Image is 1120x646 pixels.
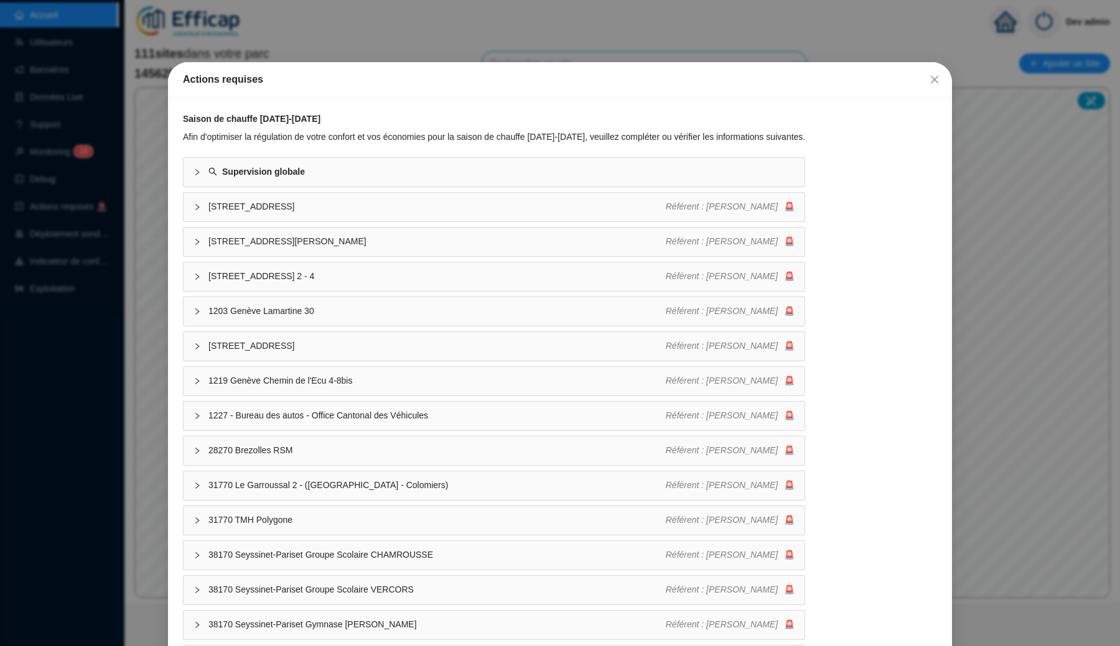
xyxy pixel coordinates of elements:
[194,308,201,315] span: collapsed
[184,262,805,291] div: [STREET_ADDRESS] 2 - 4Référent : [PERSON_NAME]🚨
[666,270,795,283] div: 🚨
[222,167,305,177] strong: Supervision globale
[184,576,805,604] div: 38170 Seyssinet-Pariset Groupe Scolaire VERCORSRéférent : [PERSON_NAME]🚨
[184,332,805,361] div: [STREET_ADDRESS]Référent : [PERSON_NAME]🚨
[208,479,666,492] span: 31770 Le Garroussal 2 - ([GEOGRAPHIC_DATA] - Colomiers)
[666,410,778,420] span: Référent : [PERSON_NAME]
[184,541,805,570] div: 38170 Seyssinet-Pariset Groupe Scolaire CHAMROUSSERéférent : [PERSON_NAME]🚨
[666,480,778,490] span: Référent : [PERSON_NAME]
[194,203,201,211] span: collapsed
[208,339,666,353] span: [STREET_ADDRESS]
[666,618,795,631] div: 🚨
[184,506,805,535] div: 31770 TMH PolygoneRéférent : [PERSON_NAME]🚨
[208,270,666,283] span: [STREET_ADDRESS] 2 - 4
[666,479,795,492] div: 🚨
[194,168,201,176] span: collapsed
[208,444,666,457] span: 28270 Brezolles RSM
[208,235,666,248] span: [STREET_ADDRESS][PERSON_NAME]
[666,374,795,387] div: 🚨
[666,305,795,318] div: 🚨
[666,444,795,457] div: 🚨
[666,548,795,561] div: 🚨
[666,200,795,213] div: 🚨
[184,367,805,395] div: 1219 Genève Chemin de l'Ecu 4-8bisRéférent : [PERSON_NAME]🚨
[666,550,778,560] span: Référent : [PERSON_NAME]
[194,621,201,629] span: collapsed
[194,343,201,350] span: collapsed
[666,619,778,629] span: Référent : [PERSON_NAME]
[183,72,937,87] div: Actions requises
[666,376,778,385] span: Référent : [PERSON_NAME]
[184,436,805,465] div: 28270 Brezolles RSMRéférent : [PERSON_NAME]🚨
[184,471,805,500] div: 31770 Le Garroussal 2 - ([GEOGRAPHIC_DATA] - Colomiers)Référent : [PERSON_NAME]🚨
[194,377,201,385] span: collapsed
[184,297,805,326] div: 1203 Genève Lamartine 30Référent : [PERSON_NAME]🚨
[666,584,778,594] span: Référent : [PERSON_NAME]
[194,551,201,559] span: collapsed
[194,447,201,455] span: collapsed
[666,341,778,351] span: Référent : [PERSON_NAME]
[208,548,666,561] span: 38170 Seyssinet-Pariset Groupe Scolaire CHAMROUSSE
[666,306,778,316] span: Référent : [PERSON_NAME]
[208,200,666,213] span: [STREET_ADDRESS]
[208,514,666,527] span: 31770 TMH Polygone
[183,114,320,124] strong: Saison de chauffe [DATE]-[DATE]
[930,75,940,85] span: close
[184,402,805,430] div: 1227 - Bureau des autos - Office Cantonal des VéhiculesRéférent : [PERSON_NAME]🚨
[208,618,666,631] span: 38170 Seyssinet-Pariset Gymnase [PERSON_NAME]
[925,70,945,90] button: Close
[184,158,805,187] div: Supervision globale
[666,201,778,211] span: Référent : [PERSON_NAME]
[666,271,778,281] span: Référent : [PERSON_NAME]
[194,273,201,280] span: collapsed
[184,193,805,221] div: [STREET_ADDRESS]Référent : [PERSON_NAME]🚨
[194,238,201,246] span: collapsed
[666,339,795,353] div: 🚨
[194,586,201,594] span: collapsed
[194,412,201,420] span: collapsed
[183,131,805,144] div: Afin d'optimiser la régulation de votre confort et vos économies pour la saison de chauffe [DATE]...
[666,409,795,422] div: 🚨
[666,515,778,525] span: Référent : [PERSON_NAME]
[208,409,666,422] span: 1227 - Bureau des autos - Office Cantonal des Véhicules
[666,236,778,246] span: Référent : [PERSON_NAME]
[208,374,666,387] span: 1219 Genève Chemin de l'Ecu 4-8bis
[666,445,778,455] span: Référent : [PERSON_NAME]
[194,482,201,489] span: collapsed
[194,517,201,524] span: collapsed
[208,583,666,596] span: 38170 Seyssinet-Pariset Groupe Scolaire VERCORS
[208,305,666,318] span: 1203 Genève Lamartine 30
[666,235,795,248] div: 🚨
[208,167,217,176] span: search
[184,228,805,256] div: [STREET_ADDRESS][PERSON_NAME]Référent : [PERSON_NAME]🚨
[184,611,805,639] div: 38170 Seyssinet-Pariset Gymnase [PERSON_NAME]Référent : [PERSON_NAME]🚨
[666,514,795,527] div: 🚨
[666,583,795,596] div: 🚨
[925,75,945,85] span: Fermer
